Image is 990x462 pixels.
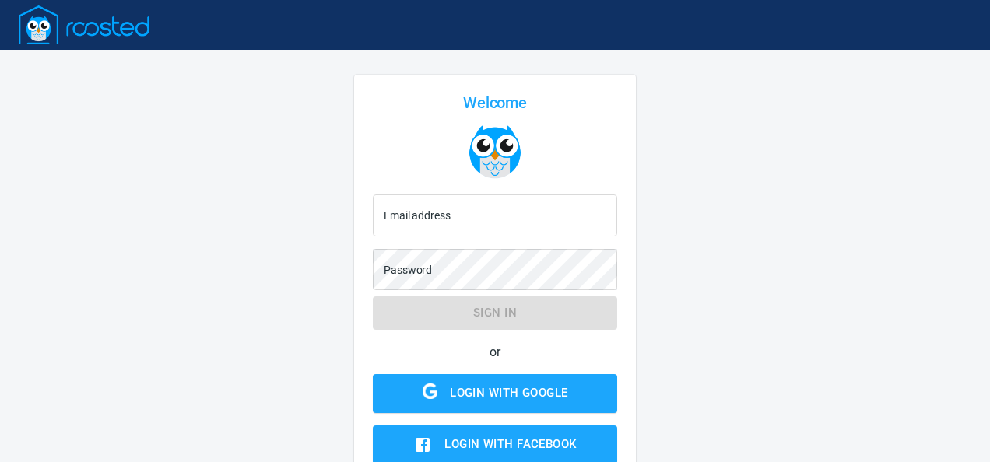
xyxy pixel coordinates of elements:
div: Login with Facebook [444,434,576,454]
h6: or [373,342,617,362]
button: Google LogoLogin with Google [373,374,617,413]
img: Logo [19,5,149,44]
div: Welcome [373,93,617,112]
img: Google Logo [423,383,438,399]
div: Login with Google [450,383,567,403]
img: Logo [468,124,522,179]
